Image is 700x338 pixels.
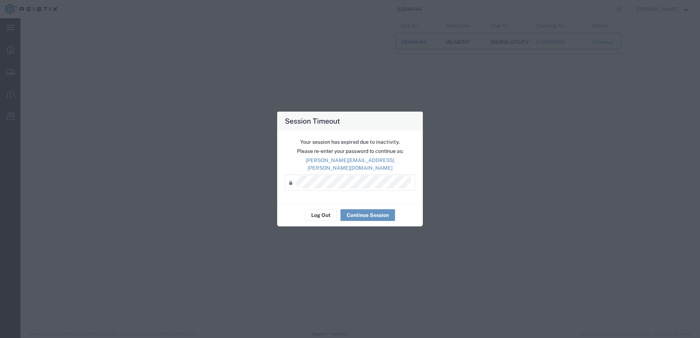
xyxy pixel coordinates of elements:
button: Log Out [305,209,337,221]
h4: Session Timeout [285,116,340,126]
p: [PERSON_NAME][EMAIL_ADDRESS][PERSON_NAME][DOMAIN_NAME] [285,157,415,172]
p: Your session has expired due to inactivity. [285,138,415,146]
p: Please re-enter your password to continue as: [285,147,415,155]
button: Continue Session [340,209,395,221]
